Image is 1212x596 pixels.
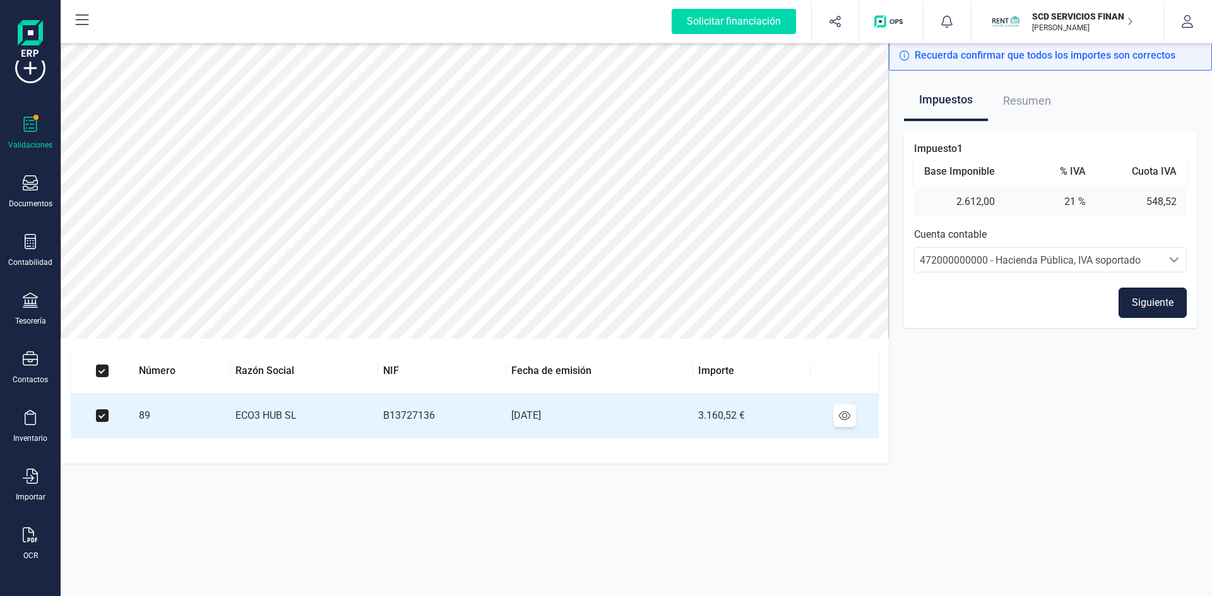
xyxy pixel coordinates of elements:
[1096,165,1187,178] th: Cuota IVA
[230,349,378,394] th: Razón Social
[1003,81,1051,121] span: Resumen
[919,81,973,119] span: Impuestos
[920,254,1141,266] span: 472000000000 - Hacienda Pública, IVA soportado
[693,349,811,394] th: Importe
[506,394,693,438] td: [DATE]
[693,394,811,438] td: 3.160,52 €
[1032,10,1133,23] p: SCD SERVICIOS FINANCIEROS SL
[13,375,48,385] div: Contactos
[1005,165,1096,178] th: % IVA
[230,394,378,438] td: ECO3 HUB SL
[134,349,230,394] th: Número
[8,257,52,267] div: Contabilidad
[1119,288,1187,318] button: Siguiente
[1162,248,1186,272] div: Seleccione una cuenta
[18,20,43,61] img: Logo Finanedi
[1005,196,1096,208] td: 21 %
[987,1,1148,42] button: SCSCD SERVICIOS FINANCIEROS SL[PERSON_NAME]
[992,8,1019,35] img: SC
[914,141,1187,156] p: Impuesto 1
[506,349,693,394] th: Fecha de emisión
[9,199,52,209] div: Documentos
[1096,196,1187,208] td: 548,52
[378,394,506,438] td: B13727136
[15,316,46,326] div: Tesorería
[914,196,1005,208] td: 2.612,00
[915,48,1175,63] span: Recuerda confirmar que todos los importes son correctos
[1032,23,1133,33] p: [PERSON_NAME]
[134,394,230,438] td: 89
[867,1,915,42] button: Logo de OPS
[656,1,811,42] button: Solicitar financiación
[914,165,1005,178] th: Base Imponible
[23,551,38,561] div: OCR
[16,492,45,502] div: Importar
[8,140,52,150] div: Validaciones
[378,349,506,394] th: NIF
[13,433,47,443] div: Inventario
[672,9,796,34] div: Solicitar financiación
[874,15,908,28] img: Logo de OPS
[914,227,1187,242] p: Cuenta contable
